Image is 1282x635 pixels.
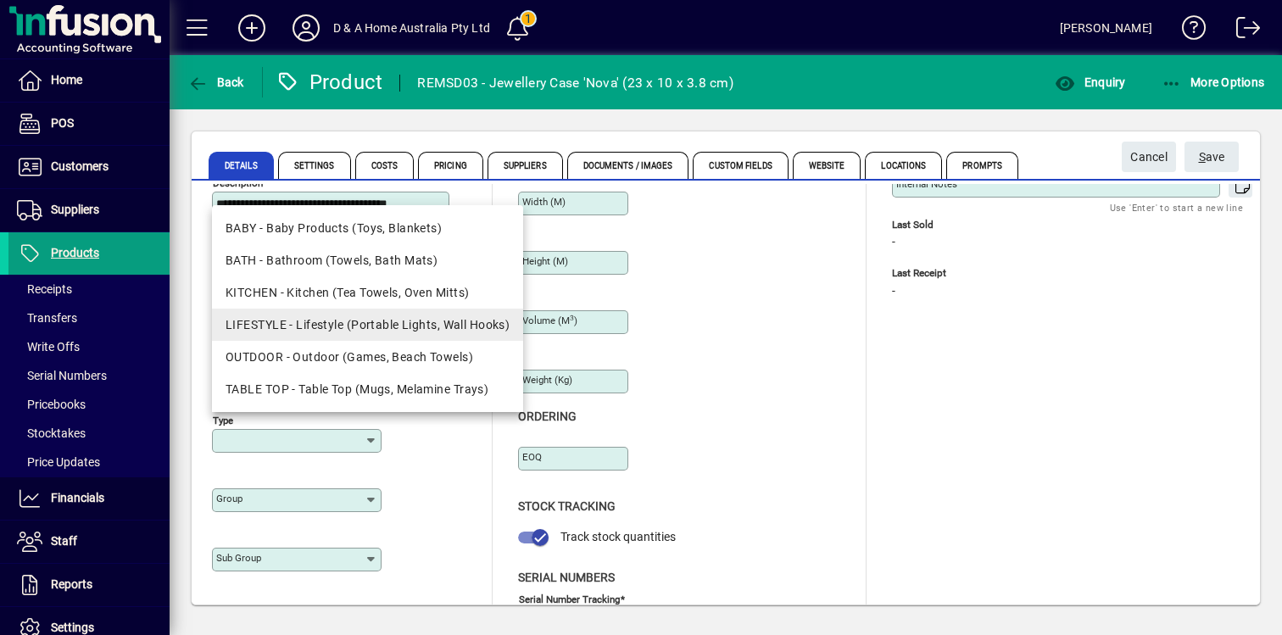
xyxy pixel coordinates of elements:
mat-option: OUTDOOR - Outdoor (Games, Beach Towels) [212,341,523,373]
span: Enquiry [1055,75,1125,89]
div: [PERSON_NAME] [1060,14,1152,42]
span: Customers [51,159,109,173]
mat-label: Group [216,493,242,504]
mat-label: Serial Number tracking [519,593,620,604]
mat-label: Height (m) [522,255,568,267]
button: Profile [279,13,333,43]
span: - [892,236,895,249]
a: Pricebooks [8,390,170,419]
a: Knowledge Base [1169,3,1207,58]
span: Back [187,75,244,89]
span: Prompts [946,152,1018,179]
a: Serial Numbers [8,361,170,390]
mat-option: BATH - Bathroom (Towels, Bath Mats) [212,244,523,276]
a: Write Offs [8,332,170,361]
mat-option: TABLE TOP - Table Top (Mugs, Melamine Trays) [212,373,523,405]
mat-label: EOQ [522,451,542,463]
span: Last Sold [892,220,1146,231]
button: Save [1184,142,1239,172]
span: Transfers [17,311,77,325]
span: Reports [51,577,92,591]
span: Ordering [518,409,577,423]
span: POS [51,116,74,130]
button: More Options [1157,67,1269,97]
span: Website [793,152,861,179]
a: Financials [8,477,170,520]
span: Write Offs [17,340,80,354]
span: Home [51,73,82,86]
sup: 3 [570,314,574,322]
mat-label: Type [213,415,233,426]
span: Track stock quantities [560,530,676,543]
span: Last Receipt [892,268,1146,279]
div: BATH - Bathroom (Towels, Bath Mats) [226,252,510,270]
mat-label: Width (m) [522,196,566,208]
a: Stocktakes [8,419,170,448]
a: POS [8,103,170,145]
span: Products [51,246,99,259]
span: Stock Tracking [518,499,616,513]
span: Pricing [418,152,483,179]
span: Suppliers [51,203,99,216]
button: Add [225,13,279,43]
mat-option: KITCHEN - Kitchen (Tea Towels, Oven Mitts) [212,276,523,309]
span: Price Updates [17,455,100,469]
span: Receipts [17,282,72,296]
div: BABY - Baby Products (Toys, Blankets) [226,220,510,237]
span: Cancel [1130,143,1168,171]
mat-label: Weight (Kg) [522,374,572,386]
a: Home [8,59,170,102]
app-page-header-button: Back [170,67,263,97]
span: Locations [865,152,942,179]
button: Enquiry [1051,67,1129,97]
div: REMSD03 - Jewellery Case 'Nova' (23 x 10 x 3.8 cm) [417,70,733,97]
a: Reports [8,564,170,606]
span: Documents / Images [567,152,689,179]
div: D & A Home Australia Pty Ltd [333,14,490,42]
div: OUTDOOR - Outdoor (Games, Beach Towels) [226,348,510,366]
div: LIFESTYLE - Lifestyle (Portable Lights, Wall Hooks) [226,316,510,334]
a: Price Updates [8,448,170,476]
a: Customers [8,146,170,188]
mat-option: BABY - Baby Products (Toys, Blankets) [212,212,523,244]
span: Stocktakes [17,426,86,440]
span: Settings [278,152,351,179]
span: S [1199,150,1206,164]
span: Staff [51,534,77,548]
span: Serial Numbers [17,369,107,382]
a: Staff [8,521,170,563]
mat-label: Sub group [216,552,261,564]
span: Serial Numbers [518,571,615,584]
span: - [892,285,895,298]
a: Receipts [8,275,170,304]
a: Logout [1223,3,1261,58]
button: Back [183,67,248,97]
span: More Options [1162,75,1265,89]
mat-label: Volume (m ) [522,315,577,326]
div: Product [276,69,383,96]
div: TABLE TOP - Table Top (Mugs, Melamine Trays) [226,381,510,398]
span: Suppliers [488,152,563,179]
button: Cancel [1122,142,1176,172]
a: Suppliers [8,189,170,231]
span: Settings [51,621,94,634]
span: ave [1199,143,1225,171]
span: Details [209,152,274,179]
span: Financials [51,491,104,504]
mat-option: LIFESTYLE - Lifestyle (Portable Lights, Wall Hooks) [212,309,523,341]
span: Costs [355,152,415,179]
span: Custom Fields [693,152,788,179]
a: Transfers [8,304,170,332]
div: KITCHEN - Kitchen (Tea Towels, Oven Mitts) [226,284,510,302]
span: Pricebooks [17,398,86,411]
mat-hint: Use 'Enter' to start a new line [1110,198,1243,217]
